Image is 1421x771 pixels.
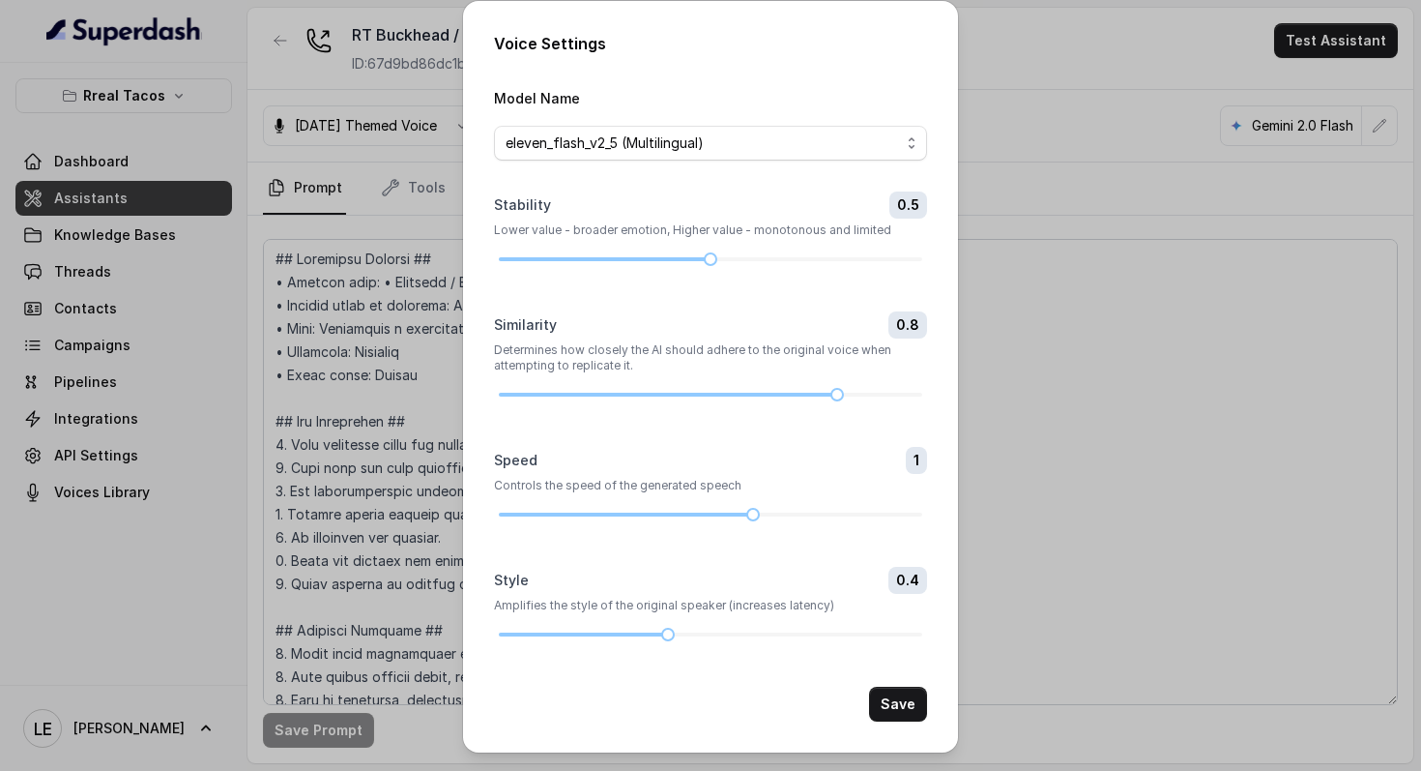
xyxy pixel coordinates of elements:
[494,195,551,215] label: Stability
[888,567,927,594] span: 0.4
[494,90,580,106] label: Model Name
[494,451,537,470] label: Speed
[906,447,927,474] span: 1
[494,126,927,161] button: eleven_flash_v2_5 (Multilingual)
[888,311,927,339] span: 0.8
[494,315,557,335] label: Similarity
[494,32,927,55] h2: Voice Settings
[494,598,927,613] p: Amplifies the style of the original speaker (increases latency)
[494,571,529,590] label: Style
[494,222,927,238] p: Lower value - broader emotion, Higher value - monotonous and limited
[869,687,927,722] button: Save
[494,342,927,373] p: Determines how closely the AI should adhere to the original voice when attempting to replicate it.
[494,478,927,493] p: Controls the speed of the generated speech
[506,132,900,155] span: eleven_flash_v2_5 (Multilingual)
[889,192,927,219] span: 0.5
